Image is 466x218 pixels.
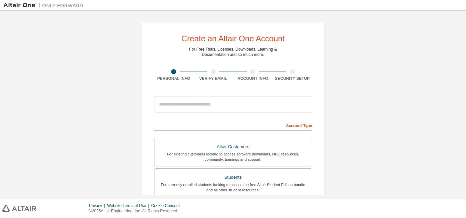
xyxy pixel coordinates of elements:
div: Website Terms of Use [107,203,151,208]
div: Create an Altair One Account [181,35,285,43]
div: For Free Trials, Licenses, Downloads, Learning & Documentation and so much more. [189,47,277,57]
div: Account Info [233,76,273,81]
p: © 2025 Altair Engineering, Inc. All Rights Reserved. [89,208,184,214]
div: Verify Email [193,76,233,81]
div: Security Setup [273,76,312,81]
div: For currently enrolled students looking to access the free Altair Student Edition bundle and all ... [158,182,308,193]
img: Altair One [3,2,87,9]
img: altair_logo.svg [2,205,36,212]
div: Privacy [89,203,107,208]
div: Students [158,173,308,182]
div: Cookie Consent [151,203,183,208]
div: For existing customers looking to access software downloads, HPC resources, community, trainings ... [158,151,308,162]
div: Personal Info [154,76,194,81]
div: Account Type [154,120,312,130]
div: Altair Customers [158,142,308,151]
